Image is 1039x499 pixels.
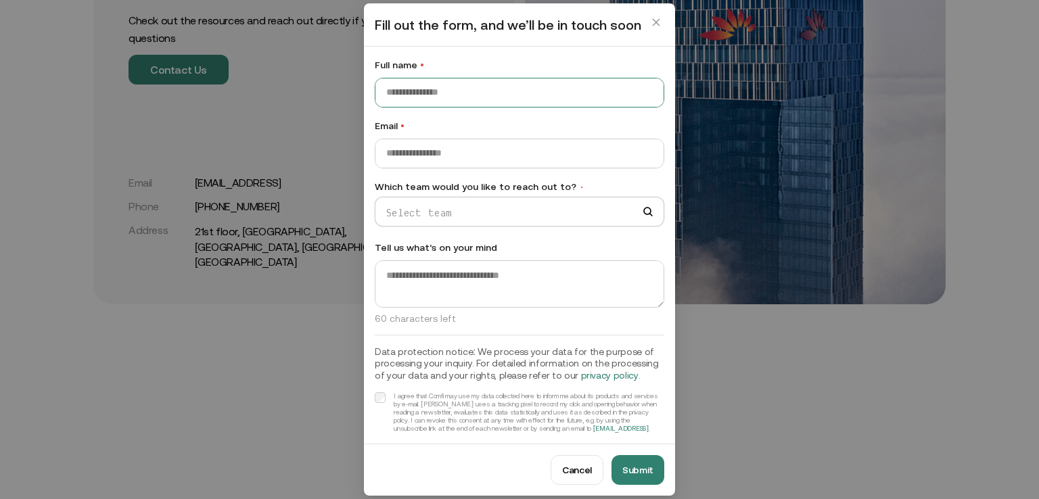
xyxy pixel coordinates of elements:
div: I agree that Comfi may use my data collected here to inform me about its products and services by... [394,392,664,433]
button: Submit [611,455,664,485]
label: Email [375,118,664,133]
label: Full name [375,57,664,72]
a: privacy policy [581,370,639,381]
span: close [651,14,661,30]
div: Fill out the form, and we’ll be in touch soon [364,3,675,47]
h3: Data protection notice: We process your data for the purpose of processing your inquiry. For deta... [375,346,664,382]
span: • [420,60,424,70]
span: • [579,183,584,192]
span: • [400,120,405,131]
button: Close [645,11,667,33]
button: Cancel [551,455,603,485]
label: Which team would you like to reach out to? [375,179,664,194]
a: [EMAIL_ADDRESS] [593,425,649,432]
label: Tell us what’s on your mind [375,240,664,255]
p: 60 characters left [375,313,664,324]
